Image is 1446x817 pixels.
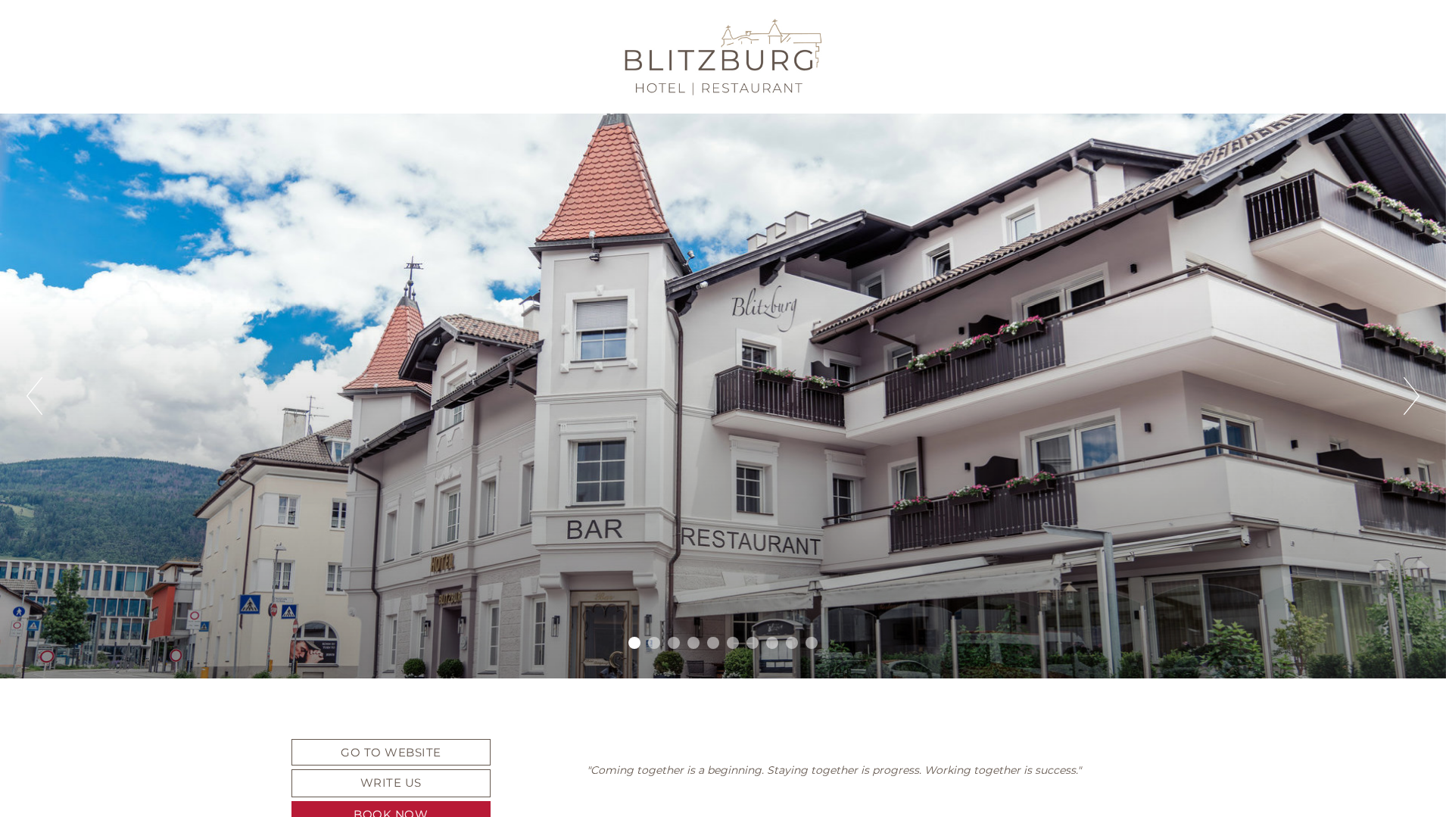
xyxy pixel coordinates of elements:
[291,769,491,797] a: Write us
[26,377,42,415] button: Previous
[1404,377,1420,415] button: Next
[587,763,1081,777] em: "Coming together is a beginning. Staying together is progress. Working together is success."
[291,739,491,766] a: Go to website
